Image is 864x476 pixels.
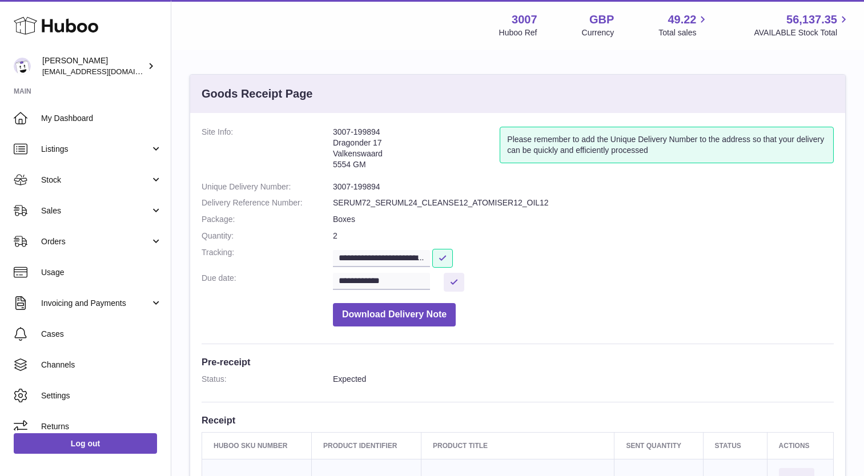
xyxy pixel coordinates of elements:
[41,298,150,309] span: Invoicing and Payments
[582,27,614,38] div: Currency
[202,356,834,368] h3: Pre-receipt
[658,27,709,38] span: Total sales
[333,303,456,326] button: Download Delivery Note
[202,432,312,459] th: Huboo SKU Number
[333,127,500,176] address: 3007-199894 Dragonder 17 Valkenswaard 5554 GM
[703,432,767,459] th: Status
[421,432,614,459] th: Product title
[333,374,834,385] dd: Expected
[500,127,834,163] div: Please remember to add the Unique Delivery Number to the address so that your delivery can be qui...
[41,360,162,370] span: Channels
[202,374,333,385] dt: Status:
[754,12,850,38] a: 56,137.35 AVAILABLE Stock Total
[202,197,333,208] dt: Delivery Reference Number:
[202,127,333,176] dt: Site Info:
[41,144,150,155] span: Listings
[202,214,333,225] dt: Package:
[41,113,162,124] span: My Dashboard
[14,433,157,454] a: Log out
[333,197,834,208] dd: SERUM72_SERUML24_CLEANSE12_ATOMISER12_OIL12
[14,58,31,75] img: bevmay@maysama.com
[499,27,537,38] div: Huboo Ref
[333,181,834,192] dd: 3007-199894
[42,67,168,76] span: [EMAIL_ADDRESS][DOMAIN_NAME]
[41,421,162,432] span: Returns
[202,273,333,292] dt: Due date:
[312,432,421,459] th: Product Identifier
[41,236,150,247] span: Orders
[658,12,709,38] a: 49.22 Total sales
[202,414,834,426] h3: Receipt
[202,181,333,192] dt: Unique Delivery Number:
[41,175,150,185] span: Stock
[512,12,537,27] strong: 3007
[42,55,145,77] div: [PERSON_NAME]
[202,247,333,267] dt: Tracking:
[333,231,834,241] dd: 2
[767,432,833,459] th: Actions
[202,86,313,102] h3: Goods Receipt Page
[202,231,333,241] dt: Quantity:
[41,390,162,401] span: Settings
[668,12,696,27] span: 49.22
[333,214,834,225] dd: Boxes
[589,12,614,27] strong: GBP
[614,432,703,459] th: Sent Quantity
[41,267,162,278] span: Usage
[754,27,850,38] span: AVAILABLE Stock Total
[786,12,837,27] span: 56,137.35
[41,329,162,340] span: Cases
[41,205,150,216] span: Sales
